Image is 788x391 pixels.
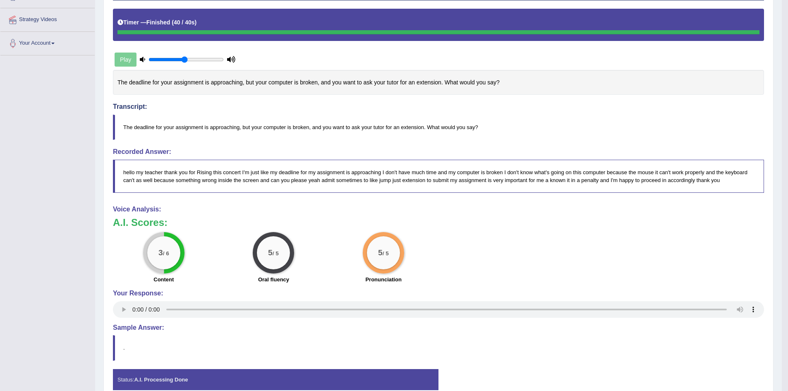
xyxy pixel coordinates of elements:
b: ( [172,19,174,26]
label: Oral fluency [258,276,289,283]
label: Content [153,276,174,283]
big: 3 [158,248,163,257]
div: The deadline for your assignment is approaching, but your computer is broken, and you want to ask... [113,70,764,95]
big: 5 [268,248,273,257]
big: 5 [378,248,383,257]
b: ) [195,19,197,26]
h5: Timer — [117,19,196,26]
b: 40 / 40s [174,19,195,26]
h4: Sample Answer: [113,324,764,331]
blockquote: The deadline for your assignment is approaching, but your computer is broken, and you want to ask... [113,115,764,140]
h4: Your Response: [113,290,764,297]
small: / 5 [383,250,389,257]
div: Status: [113,369,438,390]
strong: A.I. Processing Done [134,377,188,383]
blockquote: . [113,335,764,360]
small: / 5 [273,250,279,257]
blockquote: hello my teacher thank you for Rising this concert I'm just like my deadline for my assignment is... [113,160,764,193]
label: Pronunciation [365,276,401,283]
a: Your Account [0,32,95,53]
small: / 6 [163,250,169,257]
b: A.I. Scores: [113,217,168,228]
h4: Voice Analysis: [113,206,764,213]
a: Strategy Videos [0,8,95,29]
b: Finished [146,19,170,26]
h4: Recorded Answer: [113,148,764,156]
